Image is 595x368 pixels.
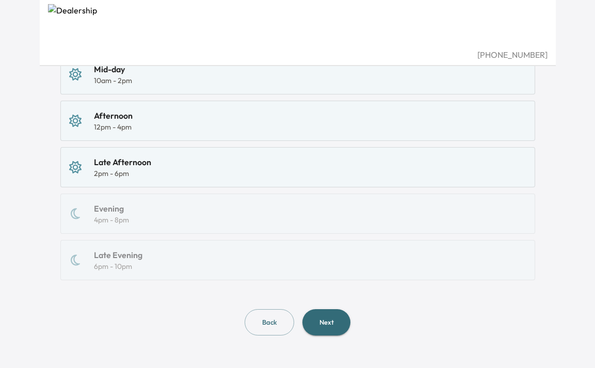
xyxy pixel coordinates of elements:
button: Next [302,309,350,335]
div: Mid-day [94,63,132,75]
div: Afternoon [94,109,133,122]
div: Late Afternoon [94,156,151,168]
div: 2pm - 6pm [94,168,151,179]
div: [PHONE_NUMBER] [48,49,548,61]
div: 10am - 2pm [94,75,132,86]
img: Dealership [48,4,548,49]
button: Back [245,309,294,335]
div: 12pm - 4pm [94,122,133,132]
